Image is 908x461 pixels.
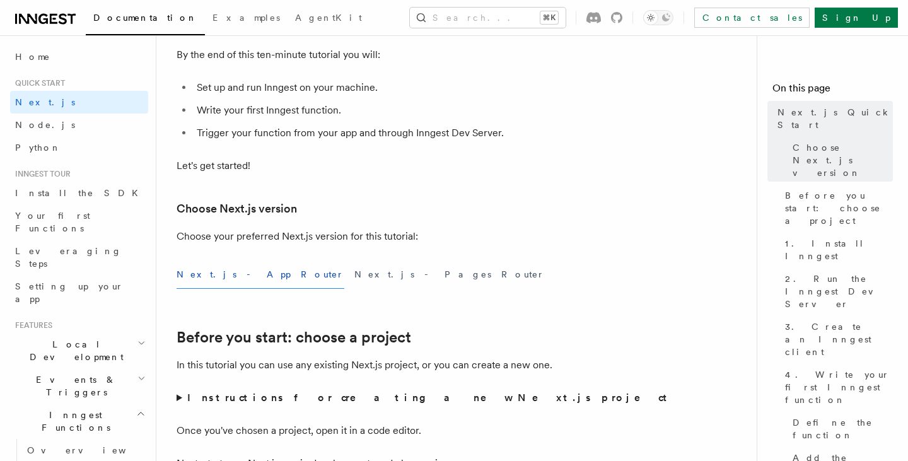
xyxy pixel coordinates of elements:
a: 1. Install Inngest [780,232,893,267]
span: 2. Run the Inngest Dev Server [785,272,893,310]
span: Inngest tour [10,169,71,179]
span: Local Development [10,338,137,363]
a: Install the SDK [10,182,148,204]
a: Home [10,45,148,68]
span: 3. Create an Inngest client [785,320,893,358]
a: Next.js Quick Start [772,101,893,136]
a: Python [10,136,148,159]
span: Node.js [15,120,75,130]
a: Define the function [788,411,893,446]
span: Inngest Functions [10,409,136,434]
a: Examples [205,4,288,34]
span: 1. Install Inngest [785,237,893,262]
li: Write your first Inngest function. [193,102,681,119]
a: 4. Write your first Inngest function [780,363,893,411]
p: Let's get started! [177,157,681,175]
a: Choose Next.js version [788,136,893,184]
a: Choose Next.js version [177,200,297,218]
summary: Instructions for creating a new Next.js project [177,389,681,407]
a: Sign Up [815,8,898,28]
kbd: ⌘K [540,11,558,24]
button: Search...⌘K [410,8,566,28]
span: Quick start [10,78,65,88]
strong: Instructions for creating a new Next.js project [187,392,672,404]
a: Before you start: choose a project [177,329,411,346]
span: Overview [27,445,157,455]
span: Examples [212,13,280,23]
button: Events & Triggers [10,368,148,404]
a: Your first Functions [10,204,148,240]
button: Toggle dark mode [643,10,673,25]
a: Setting up your app [10,275,148,310]
span: Install the SDK [15,188,146,198]
a: Documentation [86,4,205,35]
span: AgentKit [295,13,362,23]
p: Choose your preferred Next.js version for this tutorial: [177,228,681,245]
li: Set up and run Inngest on your machine. [193,79,681,96]
span: Your first Functions [15,211,90,233]
a: Before you start: choose a project [780,184,893,232]
span: Home [15,50,50,63]
span: 4. Write your first Inngest function [785,368,893,406]
button: Local Development [10,333,148,368]
span: Next.js Quick Start [777,106,893,131]
a: AgentKit [288,4,370,34]
span: Define the function [793,416,893,441]
span: Leveraging Steps [15,246,122,269]
p: By the end of this ten-minute tutorial you will: [177,46,681,64]
a: Next.js [10,91,148,114]
span: Features [10,320,52,330]
a: Leveraging Steps [10,240,148,275]
a: 3. Create an Inngest client [780,315,893,363]
span: Documentation [93,13,197,23]
a: 2. Run the Inngest Dev Server [780,267,893,315]
button: Inngest Functions [10,404,148,439]
a: Contact sales [694,8,810,28]
button: Next.js - App Router [177,260,344,289]
p: Once you've chosen a project, open it in a code editor. [177,422,681,440]
li: Trigger your function from your app and through Inngest Dev Server. [193,124,681,142]
p: In this tutorial you can use any existing Next.js project, or you can create a new one. [177,356,681,374]
a: Node.js [10,114,148,136]
span: Python [15,143,61,153]
span: Before you start: choose a project [785,189,893,227]
span: Next.js [15,97,75,107]
span: Choose Next.js version [793,141,893,179]
h4: On this page [772,81,893,101]
button: Next.js - Pages Router [354,260,545,289]
span: Events & Triggers [10,373,137,399]
span: Setting up your app [15,281,124,304]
